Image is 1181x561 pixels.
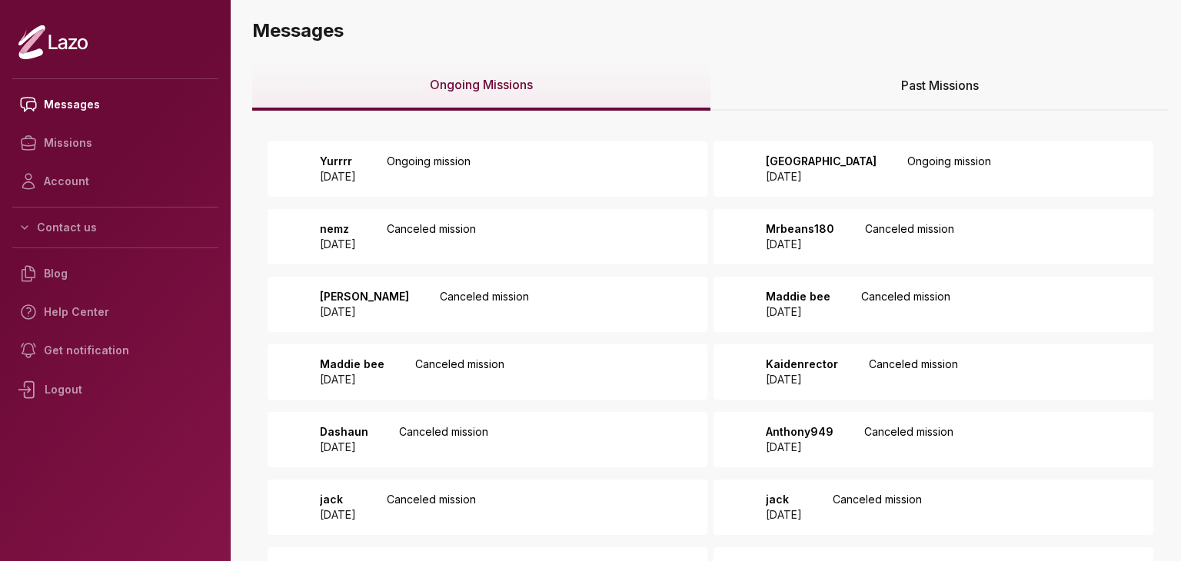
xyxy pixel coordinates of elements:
p: Anthony949 [766,424,833,440]
p: [DATE] [766,237,834,252]
a: Missions [12,124,218,162]
p: Mrbeans180 [766,221,834,237]
p: [DATE] [320,237,356,252]
a: Blog [12,254,218,293]
p: Maddie bee [766,289,830,304]
p: jack [766,492,802,507]
p: [DATE] [766,507,802,523]
p: Ongoing mission [907,154,991,184]
span: Ongoing Missions [430,75,533,94]
p: [DATE] [320,304,409,320]
p: Canceled mission [399,424,488,455]
p: Canceled mission [861,289,950,320]
div: Logout [12,370,218,410]
p: Canceled mission [865,221,954,252]
p: [GEOGRAPHIC_DATA] [766,154,877,169]
p: nemz [320,221,356,237]
p: Canceled mission [387,492,476,523]
p: Yurrrr [320,154,356,169]
h3: Messages [252,18,1169,43]
a: Messages [12,85,218,124]
p: Dashaun [320,424,368,440]
p: Canceled mission [415,357,504,387]
p: Canceled mission [440,289,529,320]
p: [DATE] [766,372,838,387]
p: [DATE] [320,372,384,387]
p: Kaidenrector [766,357,838,372]
p: Canceled mission [833,492,922,523]
a: Help Center [12,293,218,331]
p: [DATE] [320,440,368,455]
p: [DATE] [766,169,877,184]
a: Account [12,162,218,201]
span: Past Missions [901,76,979,95]
p: Canceled mission [864,424,953,455]
a: Get notification [12,331,218,370]
p: [DATE] [766,440,833,455]
p: [DATE] [320,507,356,523]
p: [DATE] [320,169,356,184]
p: jack [320,492,356,507]
p: [PERSON_NAME] [320,289,409,304]
p: Canceled mission [387,221,476,252]
p: Ongoing mission [387,154,471,184]
p: Maddie bee [320,357,384,372]
button: Contact us [12,214,218,241]
p: Canceled mission [869,357,958,387]
p: [DATE] [766,304,830,320]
